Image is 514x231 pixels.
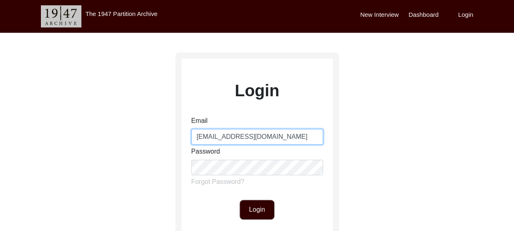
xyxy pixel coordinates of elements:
[458,10,473,20] label: Login
[235,78,279,103] label: Login
[240,200,274,220] button: Login
[41,5,81,27] img: header-logo.png
[191,116,208,126] label: Email
[191,177,245,187] label: Forgot Password?
[360,10,399,20] label: New Interview
[85,10,157,17] label: The 1947 Partition Archive
[409,10,438,20] label: Dashboard
[191,147,220,156] label: Password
